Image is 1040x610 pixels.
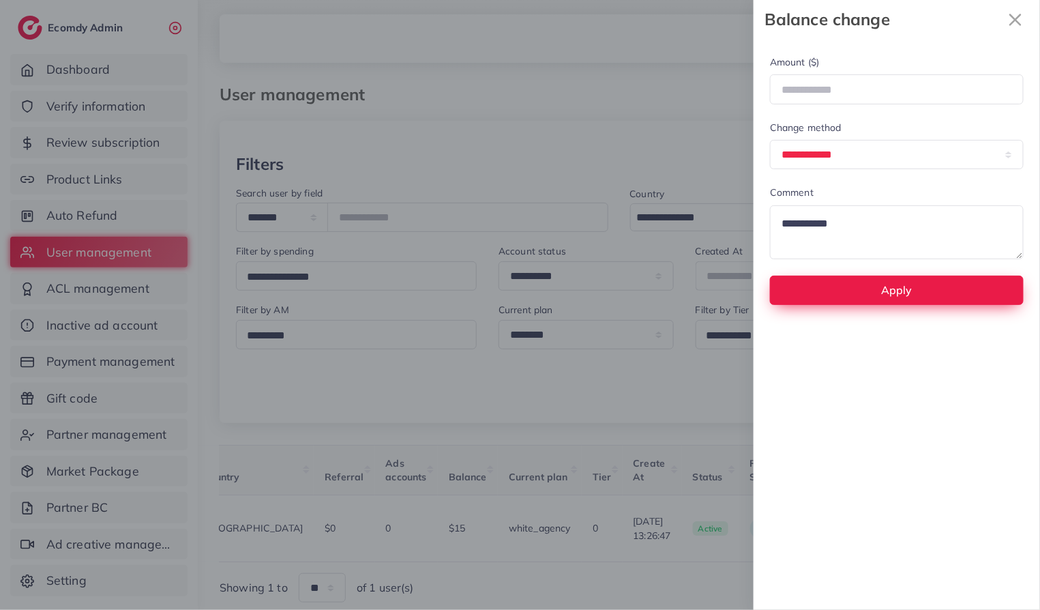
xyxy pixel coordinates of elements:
button: Apply [770,276,1024,305]
legend: Change method [770,121,1024,140]
button: Close [1002,5,1029,33]
legend: Amount ($) [770,55,1024,74]
svg: x [1002,6,1029,33]
legend: Comment [770,186,1024,205]
span: Apply [882,283,912,297]
strong: Balance change [764,8,1002,31]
